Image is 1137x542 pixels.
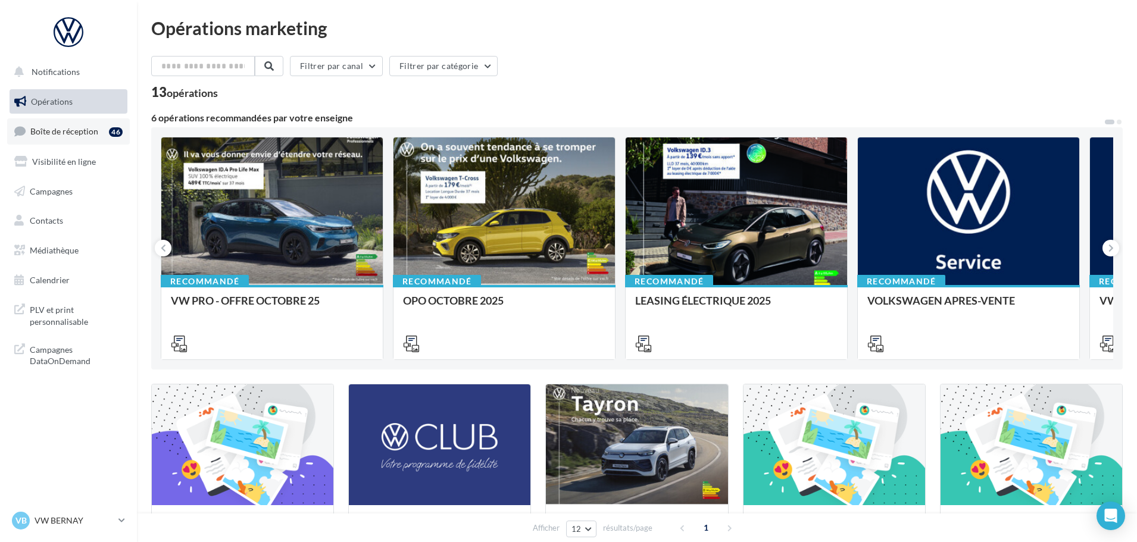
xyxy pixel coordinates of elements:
span: Opérations [31,96,73,106]
div: Recommandé [161,275,249,288]
div: VW PRO - OFFRE OCTOBRE 25 [171,295,373,318]
div: 13 [151,86,218,99]
a: Opérations [7,89,130,114]
span: résultats/page [603,522,652,534]
div: Recommandé [625,275,713,288]
span: Médiathèque [30,245,79,255]
p: VW BERNAY [35,515,114,527]
div: OPO OCTOBRE 2025 [403,295,605,318]
span: Contacts [30,215,63,225]
span: Calendrier [30,275,70,285]
a: Médiathèque [7,238,130,263]
div: Opérations marketing [151,19,1123,37]
div: 46 [109,127,123,137]
a: Visibilité en ligne [7,149,130,174]
div: 6 opérations recommandées par votre enseigne [151,113,1104,123]
div: Recommandé [393,275,481,288]
div: Open Intercom Messenger [1097,502,1125,530]
span: Boîte de réception [30,126,98,136]
span: Campagnes DataOnDemand [30,342,123,367]
button: Filtrer par canal [290,56,383,76]
a: Calendrier [7,268,130,293]
a: VB VW BERNAY [10,509,127,532]
span: VB [15,515,27,527]
div: Recommandé [857,275,945,288]
span: PLV et print personnalisable [30,302,123,327]
span: 12 [571,524,582,534]
a: Campagnes DataOnDemand [7,337,130,372]
span: Visibilité en ligne [32,156,96,167]
button: 12 [566,521,596,537]
span: Notifications [32,67,80,77]
a: Boîte de réception46 [7,118,130,144]
span: Campagnes [30,186,73,196]
div: VOLKSWAGEN APRES-VENTE [867,295,1070,318]
a: Campagnes [7,179,130,204]
div: opérations [167,87,218,98]
a: Contacts [7,208,130,233]
span: 1 [696,518,716,537]
button: Notifications [7,59,125,84]
a: PLV et print personnalisable [7,297,130,332]
div: LEASING ÉLECTRIQUE 2025 [635,295,838,318]
span: Afficher [533,522,560,534]
button: Filtrer par catégorie [389,56,498,76]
